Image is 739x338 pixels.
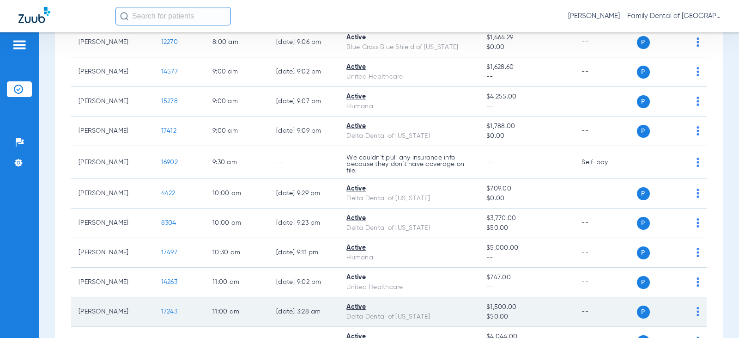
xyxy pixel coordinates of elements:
[574,297,636,327] td: --
[574,209,636,238] td: --
[269,57,339,87] td: [DATE] 9:02 PM
[637,66,650,79] span: P
[346,72,472,82] div: United Healthcare
[637,246,650,259] span: P
[486,243,567,253] span: $5,000.00
[18,7,50,23] img: Zuub Logo
[637,36,650,49] span: P
[346,283,472,292] div: United Healthcare
[346,214,472,223] div: Active
[574,28,636,57] td: --
[637,276,650,289] span: P
[346,184,472,194] div: Active
[486,283,567,292] span: --
[205,179,269,209] td: 10:00 AM
[269,209,339,238] td: [DATE] 9:23 PM
[346,33,472,43] div: Active
[697,307,699,316] img: group-dot-blue.svg
[269,146,339,179] td: --
[71,146,154,179] td: [PERSON_NAME]
[637,306,650,319] span: P
[697,97,699,106] img: group-dot-blue.svg
[697,67,699,76] img: group-dot-blue.svg
[161,68,178,75] span: 14577
[637,95,650,108] span: P
[71,238,154,268] td: [PERSON_NAME]
[12,39,27,50] img: hamburger-icon
[161,249,177,256] span: 17497
[120,12,128,20] img: Search Icon
[697,248,699,257] img: group-dot-blue.svg
[205,57,269,87] td: 9:00 AM
[115,7,231,25] input: Search for patients
[486,72,567,82] span: --
[205,238,269,268] td: 10:30 AM
[486,312,567,322] span: $50.00
[486,122,567,131] span: $1,788.00
[486,253,567,263] span: --
[346,312,472,322] div: Delta Dental of [US_STATE]
[346,223,472,233] div: Delta Dental of [US_STATE]
[161,98,178,104] span: 15278
[486,194,567,203] span: $0.00
[697,37,699,47] img: group-dot-blue.svg
[637,217,650,230] span: P
[486,214,567,223] span: $3,770.00
[486,131,567,141] span: $0.00
[346,154,472,174] p: We couldn’t pull any insurance info because they don’t have coverage on file.
[269,297,339,327] td: [DATE] 3:28 AM
[486,43,567,52] span: $0.00
[574,238,636,268] td: --
[486,159,493,166] span: --
[205,146,269,179] td: 9:30 AM
[71,57,154,87] td: [PERSON_NAME]
[346,122,472,131] div: Active
[71,28,154,57] td: [PERSON_NAME]
[161,128,176,134] span: 17412
[205,268,269,297] td: 11:00 AM
[161,308,177,315] span: 17243
[161,190,176,197] span: 4422
[161,159,178,166] span: 16902
[71,268,154,297] td: [PERSON_NAME]
[269,28,339,57] td: [DATE] 9:06 PM
[346,131,472,141] div: Delta Dental of [US_STATE]
[574,117,636,146] td: --
[486,273,567,283] span: $747.00
[574,87,636,117] td: --
[161,220,176,226] span: 8304
[574,57,636,87] td: --
[71,297,154,327] td: [PERSON_NAME]
[486,184,567,194] span: $709.00
[697,126,699,135] img: group-dot-blue.svg
[486,62,567,72] span: $1,628.60
[205,297,269,327] td: 11:00 AM
[269,87,339,117] td: [DATE] 9:07 PM
[697,158,699,167] img: group-dot-blue.svg
[574,179,636,209] td: --
[205,209,269,238] td: 10:00 AM
[486,102,567,111] span: --
[486,33,567,43] span: $1,464.29
[346,243,472,253] div: Active
[346,253,472,263] div: Humana
[205,87,269,117] td: 9:00 AM
[161,279,177,285] span: 14263
[346,43,472,52] div: Blue Cross Blue Shield of [US_STATE]
[486,223,567,233] span: $50.00
[346,302,472,312] div: Active
[205,28,269,57] td: 8:00 AM
[71,209,154,238] td: [PERSON_NAME]
[71,117,154,146] td: [PERSON_NAME]
[269,117,339,146] td: [DATE] 9:09 PM
[697,277,699,287] img: group-dot-blue.svg
[346,102,472,111] div: Humana
[637,125,650,138] span: P
[269,268,339,297] td: [DATE] 9:02 PM
[697,218,699,227] img: group-dot-blue.svg
[568,12,721,21] span: [PERSON_NAME] - Family Dental of [GEOGRAPHIC_DATA]
[205,117,269,146] td: 9:00 AM
[637,187,650,200] span: P
[697,189,699,198] img: group-dot-blue.svg
[574,146,636,179] td: Self-pay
